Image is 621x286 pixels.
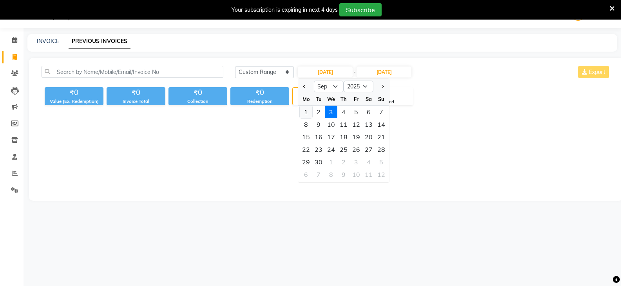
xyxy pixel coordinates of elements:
div: Monday, September 29, 2025 [300,156,312,168]
div: Saturday, September 27, 2025 [362,143,375,156]
div: Sunday, September 14, 2025 [375,118,387,131]
div: Tuesday, September 16, 2025 [312,131,325,143]
div: 10 [325,118,337,131]
div: 11 [337,118,350,131]
div: 5 [350,106,362,118]
div: 25 [337,143,350,156]
div: Saturday, October 4, 2025 [362,156,375,168]
div: 8 [325,168,337,181]
div: 19 [350,131,362,143]
div: Monday, September 8, 2025 [300,118,312,131]
a: INVOICE [37,38,59,45]
button: Next month [379,80,386,93]
div: Tuesday, October 7, 2025 [312,168,325,181]
div: Wednesday, September 17, 2025 [325,131,337,143]
div: Monday, September 22, 2025 [300,143,312,156]
div: ₹0 [230,87,289,98]
div: 8 [300,118,312,131]
div: 13 [362,118,375,131]
div: Sunday, September 7, 2025 [375,106,387,118]
div: 21 [375,131,387,143]
div: 3 [325,106,337,118]
select: Select year [344,81,373,92]
div: 2 [337,156,350,168]
div: Collection [168,98,227,105]
div: Wednesday, September 10, 2025 [325,118,337,131]
div: 26 [350,143,362,156]
div: Saturday, September 13, 2025 [362,118,375,131]
div: Wednesday, October 8, 2025 [325,168,337,181]
div: Sunday, October 5, 2025 [375,156,387,168]
select: Select month [314,81,344,92]
div: 24 [325,143,337,156]
div: Monday, September 1, 2025 [300,106,312,118]
div: Sunday, September 21, 2025 [375,131,387,143]
span: Empty list [42,115,610,193]
div: 22 [300,143,312,156]
div: Sunday, September 28, 2025 [375,143,387,156]
div: Friday, September 19, 2025 [350,131,362,143]
div: Th [337,93,350,105]
div: 17 [325,131,337,143]
a: PREVIOUS INVOICES [69,34,130,49]
div: Saturday, September 20, 2025 [362,131,375,143]
div: Tu [312,93,325,105]
div: Thursday, September 25, 2025 [337,143,350,156]
div: Redemption [230,98,289,105]
div: Tuesday, September 30, 2025 [312,156,325,168]
div: Wednesday, September 24, 2025 [325,143,337,156]
div: Thursday, September 4, 2025 [337,106,350,118]
div: Su [375,93,387,105]
div: Invoice Total [107,98,165,105]
div: Saturday, October 11, 2025 [362,168,375,181]
div: 30 [312,156,325,168]
div: 9 [337,168,350,181]
div: 4 [362,156,375,168]
input: End Date [357,67,411,77]
div: 12 [350,118,362,131]
div: 11 [362,168,375,181]
div: Friday, September 26, 2025 [350,143,362,156]
div: Tuesday, September 9, 2025 [312,118,325,131]
div: Bills [293,99,351,105]
div: ₹0 [107,87,165,98]
div: Sunday, October 12, 2025 [375,168,387,181]
div: 23 [312,143,325,156]
div: 9 [312,118,325,131]
div: 14 [375,118,387,131]
div: Thursday, October 2, 2025 [337,156,350,168]
div: Thursday, October 9, 2025 [337,168,350,181]
div: 0 [293,88,351,99]
div: Thursday, September 18, 2025 [337,131,350,143]
div: Mo [300,93,312,105]
div: 6 [300,168,312,181]
div: 2 [312,106,325,118]
div: Friday, September 5, 2025 [350,106,362,118]
div: Friday, September 12, 2025 [350,118,362,131]
div: Fr [350,93,362,105]
div: 1 [300,106,312,118]
div: 3 [350,156,362,168]
div: Friday, October 3, 2025 [350,156,362,168]
div: Saturday, September 6, 2025 [362,106,375,118]
div: 18 [337,131,350,143]
div: Wednesday, October 1, 2025 [325,156,337,168]
div: 5 [375,156,387,168]
div: Monday, September 15, 2025 [300,131,312,143]
div: 7 [375,106,387,118]
div: 29 [300,156,312,168]
div: 10 [350,168,362,181]
div: Sa [362,93,375,105]
input: Start Date [298,67,353,77]
div: Monday, October 6, 2025 [300,168,312,181]
div: 20 [362,131,375,143]
div: Value (Ex. Redemption) [45,98,103,105]
div: Thursday, September 11, 2025 [337,118,350,131]
div: Tuesday, September 2, 2025 [312,106,325,118]
div: 28 [375,143,387,156]
div: ₹0 [45,87,103,98]
div: 12 [375,168,387,181]
span: - [353,68,356,76]
div: 7 [312,168,325,181]
div: Wednesday, September 3, 2025 [325,106,337,118]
